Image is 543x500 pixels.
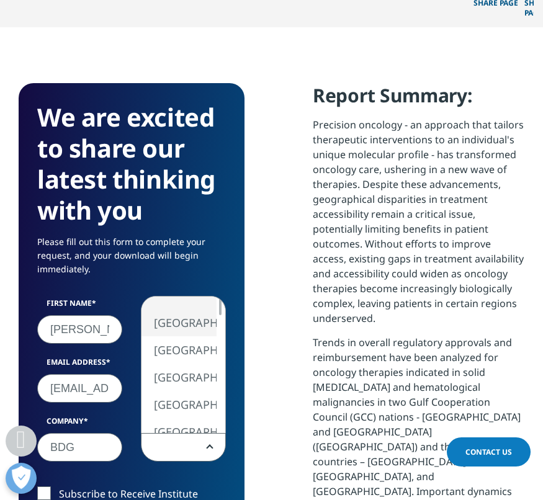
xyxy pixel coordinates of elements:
[313,117,524,335] p: Precision oncology - an approach that tailors therapeutic interventions to an individual's unique...
[37,298,122,315] label: First Name
[141,391,217,418] li: [GEOGRAPHIC_DATA]
[37,416,122,433] label: Company
[37,102,226,226] h3: We are excited to share our latest thinking with you
[141,364,217,391] li: [GEOGRAPHIC_DATA]
[447,437,531,467] a: Contact Us
[141,309,217,336] li: [GEOGRAPHIC_DATA]
[141,418,217,445] li: [GEOGRAPHIC_DATA]
[37,357,122,374] label: Email Address
[141,336,217,364] li: [GEOGRAPHIC_DATA]
[313,83,524,117] h4: Report Summary:
[465,447,512,457] span: Contact Us
[6,463,37,494] button: Open Preferences
[37,235,226,285] p: Please fill out this form to complete your request, and your download will begin immediately.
